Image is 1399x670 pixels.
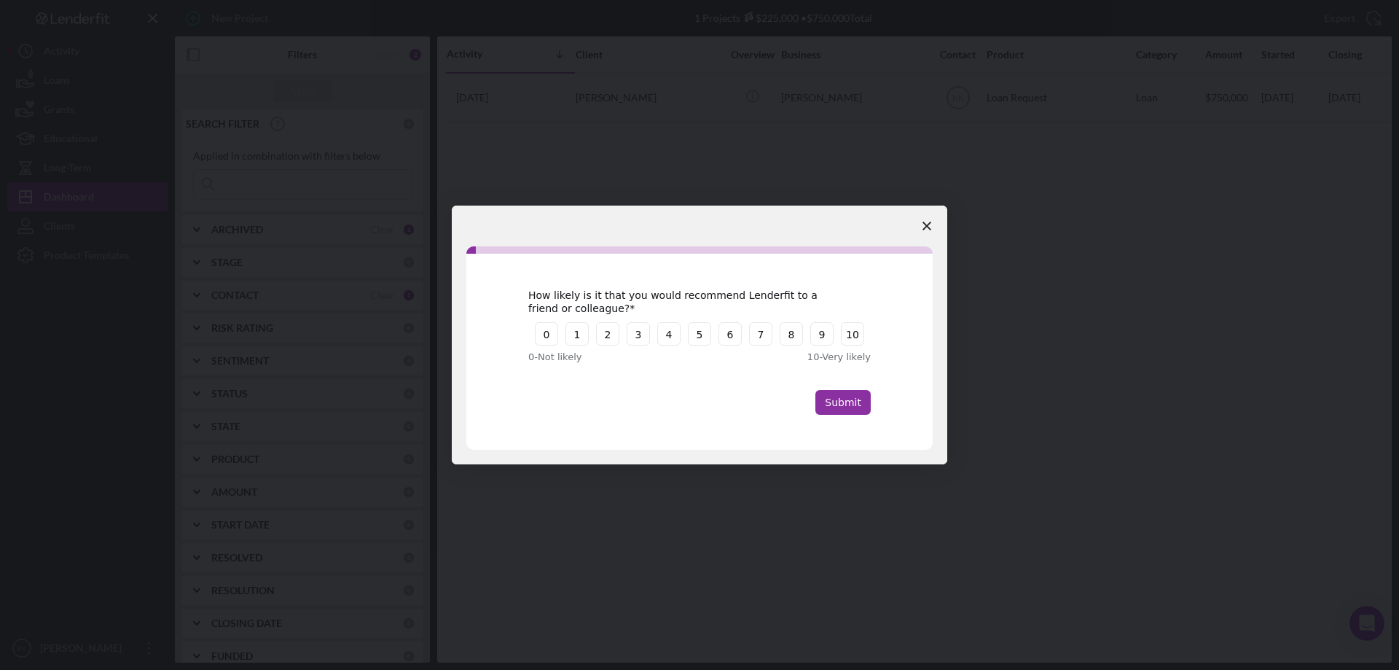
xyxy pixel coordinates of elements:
[528,289,849,315] div: How likely is it that you would recommend Lenderfit to a friend or colleague?
[657,322,681,346] button: 4
[906,206,947,246] span: Close survey
[815,390,871,415] button: Submit
[718,322,742,346] button: 6
[565,322,589,346] button: 1
[810,322,834,346] button: 9
[841,322,864,346] button: 10
[780,322,803,346] button: 8
[535,322,558,346] button: 0
[627,322,650,346] button: 3
[749,322,772,346] button: 7
[596,322,619,346] button: 2
[740,350,871,365] div: 10 - Very likely
[528,350,659,365] div: 0 - Not likely
[688,322,711,346] button: 5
